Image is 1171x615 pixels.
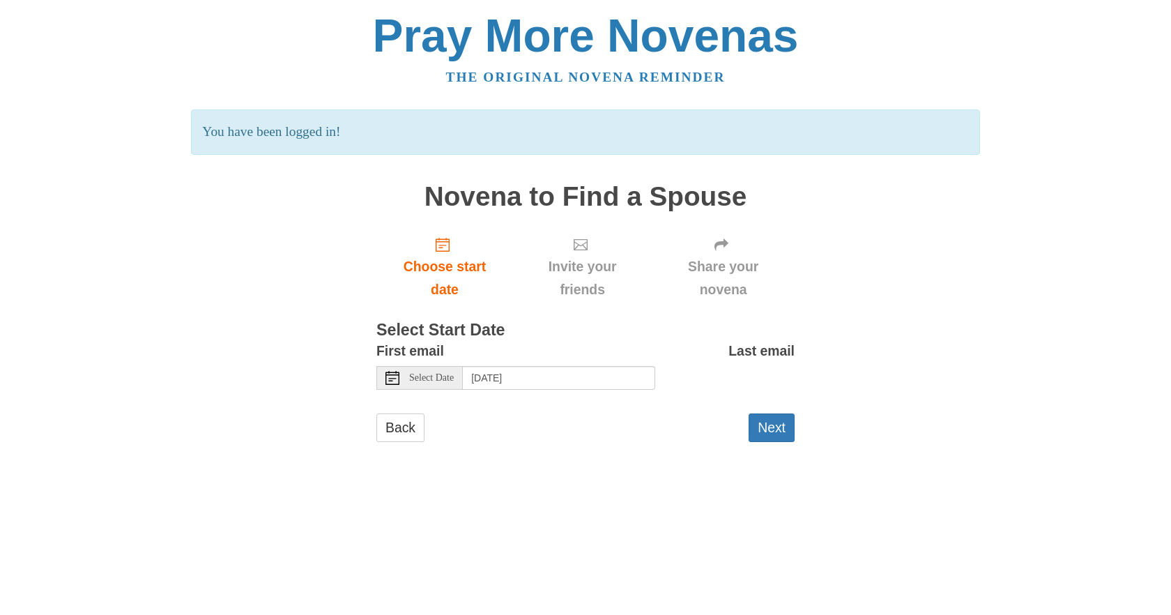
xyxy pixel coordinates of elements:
span: Choose start date [390,255,499,301]
label: Last email [728,340,795,363]
h3: Select Start Date [376,321,795,340]
span: Select Date [409,373,454,383]
a: Back [376,413,424,442]
a: The original novena reminder [446,70,726,84]
label: First email [376,340,444,363]
a: Choose start date [376,225,513,308]
div: Click "Next" to confirm your start date first. [652,225,795,308]
span: Invite your friends [527,255,638,301]
h1: Novena to Find a Spouse [376,182,795,212]
a: Pray More Novenas [373,10,799,61]
span: Share your novena [666,255,781,301]
button: Next [749,413,795,442]
div: Click "Next" to confirm your start date first. [513,225,652,308]
p: You have been logged in! [191,109,979,155]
